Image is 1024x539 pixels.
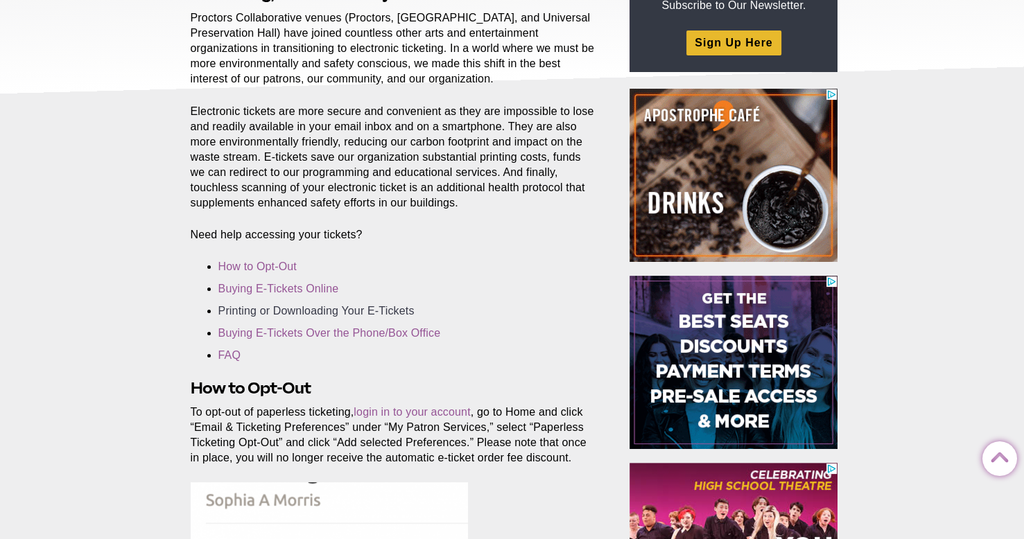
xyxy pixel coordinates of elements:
a: FAQ [218,349,241,361]
a: Back to Top [982,442,1010,470]
iframe: Advertisement [630,276,838,449]
a: Printing or Downloading Your E-Tickets [218,305,415,317]
a: Buying E-Tickets Online [218,283,339,294]
p: To opt-out of paperless ticketing, , go to Home and click “Email & Ticketing Preferences” under “... [191,405,598,466]
p: Need help accessing your tickets? [191,227,598,242]
a: How to Opt-Out [218,260,297,272]
a: Sign Up Here [686,30,781,55]
iframe: Advertisement [630,89,838,262]
a: login in to your account [354,406,470,418]
a: Buying E-Tickets Over the Phone/Box Office [218,327,441,339]
p: Electronic tickets are more secure and convenient as they are impossible to lose and readily avai... [191,104,598,211]
strong: How to Opt-Out [191,379,311,397]
p: Proctors Collaborative venues (Proctors, [GEOGRAPHIC_DATA], and Universal Preservation Hall) have... [191,10,598,87]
